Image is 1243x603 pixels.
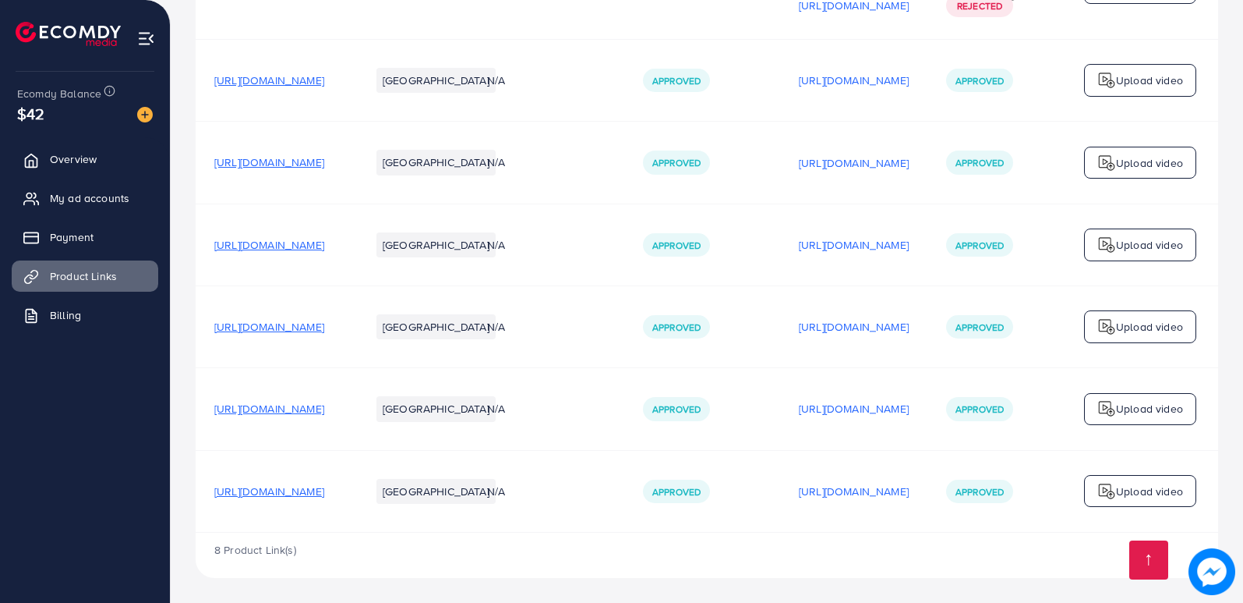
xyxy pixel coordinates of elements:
[1116,236,1183,254] p: Upload video
[50,151,97,167] span: Overview
[12,183,158,214] a: My ad accounts
[376,68,496,93] li: [GEOGRAPHIC_DATA]
[652,156,701,169] span: Approved
[652,321,701,334] span: Approved
[487,484,505,499] span: N/A
[1116,317,1183,336] p: Upload video
[50,268,117,284] span: Product Links
[955,321,1004,334] span: Approved
[955,485,1004,498] span: Approved
[12,300,158,331] a: Billing
[376,479,496,504] li: [GEOGRAPHIC_DATA]
[955,239,1004,252] span: Approved
[17,86,101,101] span: Ecomdy Balance
[1097,154,1116,172] img: logo
[1116,71,1183,90] p: Upload video
[16,22,121,46] img: logo
[214,154,324,170] span: [URL][DOMAIN_NAME]
[137,30,155,48] img: menu
[376,150,496,175] li: [GEOGRAPHIC_DATA]
[799,71,909,90] p: [URL][DOMAIN_NAME]
[799,236,909,254] p: [URL][DOMAIN_NAME]
[50,229,94,245] span: Payment
[955,156,1004,169] span: Approved
[799,154,909,172] p: [URL][DOMAIN_NAME]
[1116,399,1183,418] p: Upload video
[487,319,505,335] span: N/A
[799,399,909,418] p: [URL][DOMAIN_NAME]
[376,314,496,339] li: [GEOGRAPHIC_DATA]
[1097,482,1116,501] img: logo
[137,107,153,122] img: image
[1097,399,1116,418] img: logo
[652,239,701,252] span: Approved
[12,144,158,175] a: Overview
[50,307,81,323] span: Billing
[799,482,909,501] p: [URL][DOMAIN_NAME]
[1097,71,1116,90] img: logo
[652,74,701,87] span: Approved
[652,485,701,498] span: Approved
[799,317,909,336] p: [URL][DOMAIN_NAME]
[214,484,324,499] span: [URL][DOMAIN_NAME]
[1189,549,1234,594] img: image
[12,261,158,292] a: Product Links
[487,73,505,88] span: N/A
[1097,317,1116,336] img: logo
[1116,482,1183,501] p: Upload video
[12,222,158,253] a: Payment
[487,154,505,170] span: N/A
[487,237,505,253] span: N/A
[652,403,701,416] span: Approved
[955,403,1004,416] span: Approved
[214,319,324,335] span: [URL][DOMAIN_NAME]
[214,401,324,417] span: [URL][DOMAIN_NAME]
[214,237,324,253] span: [URL][DOMAIN_NAME]
[17,102,44,125] span: $42
[376,396,496,421] li: [GEOGRAPHIC_DATA]
[50,190,129,206] span: My ad accounts
[214,73,324,88] span: [URL][DOMAIN_NAME]
[376,232,496,257] li: [GEOGRAPHIC_DATA]
[955,74,1004,87] span: Approved
[1097,236,1116,254] img: logo
[1116,154,1183,172] p: Upload video
[214,542,296,558] span: 8 Product Link(s)
[487,401,505,417] span: N/A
